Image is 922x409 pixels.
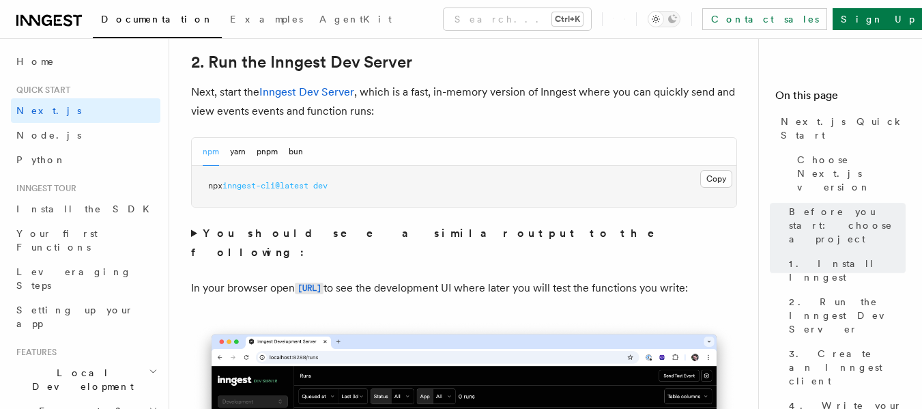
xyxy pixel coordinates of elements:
[700,170,732,188] button: Copy
[11,347,57,358] span: Features
[208,181,222,191] span: npx
[11,197,160,221] a: Install the SDK
[781,115,906,142] span: Next.js Quick Start
[191,83,737,121] p: Next, start the , which is a fast, in-memory version of Inngest where you can quickly send and vi...
[230,138,246,166] button: yarn
[101,14,214,25] span: Documentation
[222,181,308,191] span: inngest-cli@latest
[203,138,219,166] button: npm
[191,279,737,298] p: In your browser open to see the development UI where later you will test the functions you write:
[775,109,906,147] a: Next.js Quick Start
[16,228,98,253] span: Your first Functions
[11,147,160,172] a: Python
[11,183,76,194] span: Inngest tour
[444,8,591,30] button: Search...Ctrl+K
[319,14,392,25] span: AgentKit
[257,138,278,166] button: pnpm
[313,181,328,191] span: dev
[16,266,132,291] span: Leveraging Steps
[11,221,160,259] a: Your first Functions
[289,138,303,166] button: bun
[295,283,323,294] code: [URL]
[16,154,66,165] span: Python
[191,227,674,259] strong: You should see a similar output to the following:
[783,290,906,341] a: 2. Run the Inngest Dev Server
[783,341,906,393] a: 3. Create an Inngest client
[797,153,906,194] span: Choose Next.js version
[295,281,323,294] a: [URL]
[11,361,160,399] button: Local Development
[11,123,160,147] a: Node.js
[311,4,400,37] a: AgentKit
[789,205,906,246] span: Before you start: choose a project
[16,203,158,214] span: Install the SDK
[783,199,906,251] a: Before you start: choose a project
[789,295,906,336] span: 2. Run the Inngest Dev Server
[792,147,906,199] a: Choose Next.js version
[11,298,160,336] a: Setting up your app
[16,130,81,141] span: Node.js
[11,366,149,393] span: Local Development
[11,49,160,74] a: Home
[16,55,55,68] span: Home
[775,87,906,109] h4: On this page
[16,105,81,116] span: Next.js
[11,259,160,298] a: Leveraging Steps
[11,98,160,123] a: Next.js
[222,4,311,37] a: Examples
[191,53,412,72] a: 2. Run the Inngest Dev Server
[230,14,303,25] span: Examples
[11,85,70,96] span: Quick start
[789,347,906,388] span: 3. Create an Inngest client
[259,85,354,98] a: Inngest Dev Server
[648,11,680,27] button: Toggle dark mode
[191,224,737,262] summary: You should see a similar output to the following:
[789,257,906,284] span: 1. Install Inngest
[16,305,134,329] span: Setting up your app
[552,12,583,26] kbd: Ctrl+K
[93,4,222,38] a: Documentation
[783,251,906,290] a: 1. Install Inngest
[702,8,827,30] a: Contact sales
